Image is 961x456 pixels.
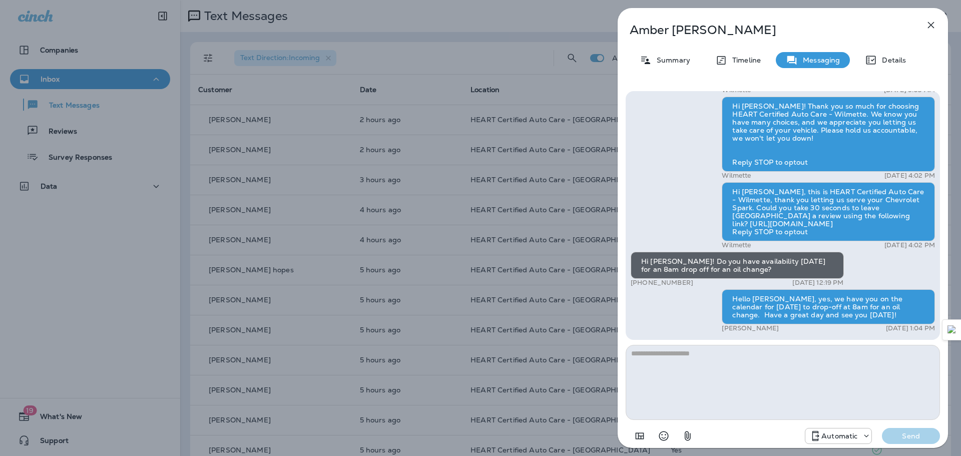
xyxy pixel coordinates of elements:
button: Add in a premade template [630,426,650,446]
p: Timeline [727,56,761,64]
p: [PHONE_NUMBER] [631,279,693,287]
p: [DATE] 4:02 PM [884,241,935,249]
div: Hi [PERSON_NAME]! Do you have availability [DATE] for an 8am drop off for an oil change? [631,252,844,279]
p: [DATE] 12:19 PM [792,279,843,287]
img: Detect Auto [947,325,956,334]
button: Select an emoji [654,426,674,446]
p: [PERSON_NAME] [722,324,779,332]
p: Messaging [798,56,840,64]
p: Wilmette [722,172,751,180]
div: Hello [PERSON_NAME], yes, we have you on the calendar for [DATE] to drop-off at 8am for an oil ch... [722,289,935,324]
p: Wilmette [722,241,751,249]
p: [DATE] 1:04 PM [886,324,935,332]
p: Details [877,56,906,64]
p: [DATE] 4:02 PM [884,172,935,180]
div: Hi [PERSON_NAME], this is HEART Certified Auto Care - Wilmette, thank you letting us serve your C... [722,182,935,241]
p: Amber [PERSON_NAME] [630,23,903,37]
div: Hi [PERSON_NAME]! Thank you so much for choosing HEART Certified Auto Care - Wilmette. We know yo... [722,97,935,172]
p: Summary [652,56,690,64]
p: Automatic [821,432,857,440]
